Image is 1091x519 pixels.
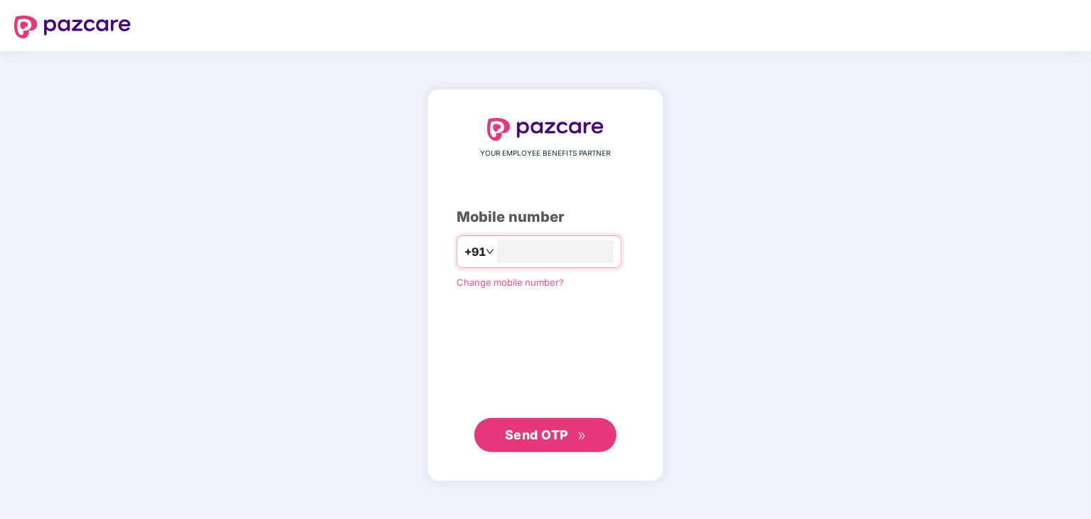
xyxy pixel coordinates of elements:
[457,206,634,228] div: Mobile number
[578,432,587,441] span: double-right
[487,118,604,141] img: logo
[481,148,611,159] span: YOUR EMPLOYEE BENEFITS PARTNER
[505,427,568,442] span: Send OTP
[464,243,486,261] span: +91
[486,247,494,256] span: down
[474,418,617,452] button: Send OTPdouble-right
[14,16,131,38] img: logo
[457,277,564,288] a: Change mobile number?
